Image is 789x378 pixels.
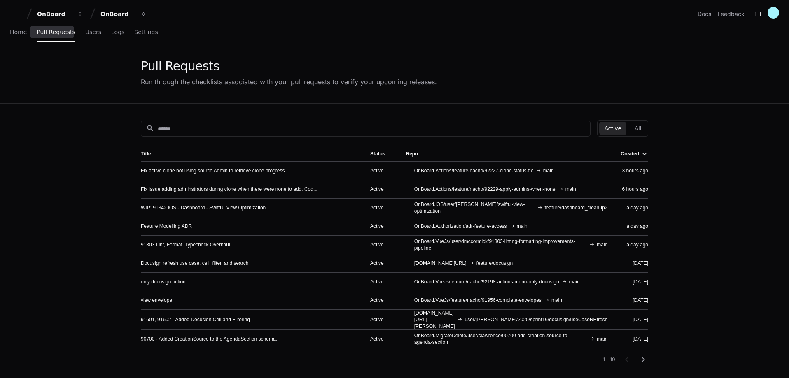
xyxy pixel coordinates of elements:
th: Repo [399,146,614,161]
div: Active [370,241,393,248]
div: Active [370,186,393,192]
span: Users [85,30,101,35]
div: OnBoard [100,10,136,18]
div: Active [370,167,393,174]
a: Feature Modelling ADR [141,223,192,230]
a: Fix issue adding adminstrators during clone when there were none to add. Cod... [141,186,317,192]
span: Home [10,30,27,35]
div: 3 hours ago [621,167,648,174]
a: Pull Requests [37,23,75,42]
span: [DOMAIN_NAME][URL] [414,260,467,267]
span: Settings [134,30,158,35]
div: Active [370,260,393,267]
div: Active [370,316,393,323]
div: Active [370,278,393,285]
a: Logs [111,23,124,42]
a: view envelope [141,297,172,304]
div: Active [370,223,393,230]
div: [DATE] [621,297,648,304]
span: main [569,278,580,285]
div: 1 - 10 [603,356,615,363]
div: 6 hours ago [621,186,648,192]
a: Docs [698,10,711,18]
span: main [517,223,528,230]
span: main [597,241,607,248]
mat-icon: search [146,124,154,132]
a: Home [10,23,27,42]
div: Active [370,204,393,211]
div: Status [370,151,393,157]
div: Created [621,151,647,157]
a: Users [85,23,101,42]
div: [DATE] [621,278,648,285]
span: OnBoard.Authorization/adr-feature-access [414,223,507,230]
div: Status [370,151,385,157]
div: Active [370,297,393,304]
div: Run through the checklists associated with your pull requests to verify your upcoming releases. [141,77,437,87]
button: OnBoard [97,7,150,21]
div: Title [141,151,151,157]
a: 90700 - Added CreationSource to the AgendaSection schema. [141,336,277,342]
span: Logs [111,30,124,35]
span: [DOMAIN_NAME][URL][PERSON_NAME] [414,310,455,329]
a: 91303 Lint, Format, Typecheck Overhaul [141,241,230,248]
span: main [565,186,576,192]
span: user/[PERSON_NAME]/2025/sprint16/docusign/useCaseREfresh [465,316,607,323]
span: main [597,336,607,342]
span: main [551,297,562,304]
button: Active [599,122,626,135]
a: WIP: 91342 iOS - Dashboard - SwiftUI View Optimization [141,204,266,211]
div: Title [141,151,357,157]
span: OnBoard.iOS/user/[PERSON_NAME]/swiftui-view-optimization [414,201,535,214]
button: OnBoard [34,7,86,21]
span: main [543,167,554,174]
a: 91601, 91602 - Added Docusign Cell and Filtering [141,316,250,323]
span: OnBoard.VueJs/feature/nacho/92198-actions-menu-only-docusign [414,278,559,285]
span: OnBoard.Actions/feature/nacho/92229-apply-admins-when-none [414,186,556,192]
div: [DATE] [621,336,648,342]
span: feature/docusign [476,260,513,267]
a: Fix active clone not using source Admin to retrieve clone progress [141,167,285,174]
div: [DATE] [621,260,648,267]
div: Pull Requests [141,59,437,74]
div: a day ago [621,241,648,248]
a: Settings [134,23,158,42]
button: All [630,122,646,135]
mat-icon: chevron_right [638,355,648,364]
div: a day ago [621,223,648,230]
div: Created [621,151,639,157]
div: a day ago [621,204,648,211]
button: Feedback [718,10,745,18]
a: Docusign refresh use case, cell, filter, and search [141,260,248,267]
span: OnBoard.MigrateDelete/user/clawrence/90700-add-creation-source-to-agenda-section [414,332,587,346]
div: [DATE] [621,316,648,323]
span: OnBoard.VueJs/user/dmccormick/91303-linting-formatting-improvements-pipeline [414,238,587,251]
span: OnBoard.VueJs/feature/nacho/91956-complete-envelopes [414,297,542,304]
span: feature/dashboard_cleanup2 [545,204,608,211]
span: OnBoard.Actions/feature/nacho/92227-clone-status-fix [414,167,533,174]
div: OnBoard [37,10,72,18]
div: Active [370,336,393,342]
span: Pull Requests [37,30,75,35]
a: only docusign action [141,278,186,285]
